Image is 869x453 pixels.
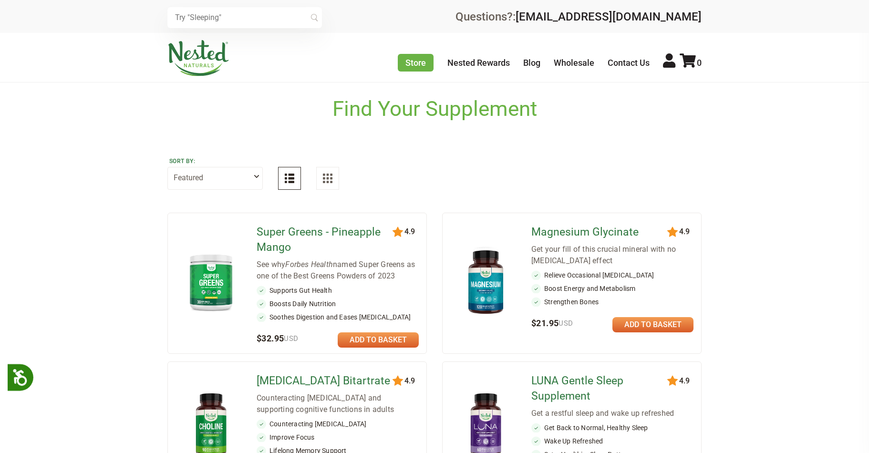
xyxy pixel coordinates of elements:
div: Questions?: [455,11,702,22]
li: Get Back to Normal, Healthy Sleep [531,423,693,432]
span: USD [284,334,298,343]
a: Nested Rewards [447,58,510,68]
li: Improve Focus [257,432,419,442]
div: See why named Super Greens as one of the Best Greens Powders of 2023 [257,259,419,282]
li: Wake Up Refreshed [531,436,693,446]
a: Magnesium Glycinate [531,225,669,240]
div: Counteracting [MEDICAL_DATA] and supporting cognitive functions in adults [257,392,419,415]
div: Get a restful sleep and wake up refreshed [531,408,693,419]
h1: Find Your Supplement [332,97,537,121]
li: Boost Energy and Metabolism [531,284,693,293]
span: 0 [697,58,702,68]
img: Super Greens - Pineapple Mango [183,250,239,314]
a: LUNA Gentle Sleep Supplement [531,373,669,404]
li: Counteracting [MEDICAL_DATA] [257,419,419,429]
li: Soothes Digestion and Eases [MEDICAL_DATA] [257,312,419,322]
div: Get your fill of this crucial mineral with no [MEDICAL_DATA] effect [531,244,693,267]
li: Strengthen Bones [531,297,693,307]
em: Forbes Health [285,260,333,269]
img: List [285,174,294,183]
label: Sort by: [169,157,261,165]
li: Boosts Daily Nutrition [257,299,419,309]
input: Try "Sleeping" [167,7,322,28]
li: Relieve Occasional [MEDICAL_DATA] [531,270,693,280]
img: Grid [323,174,332,183]
span: $21.95 [531,318,573,328]
img: Magnesium Glycinate [458,246,514,319]
a: Blog [523,58,540,68]
a: Super Greens - Pineapple Mango [257,225,394,255]
a: Contact Us [608,58,650,68]
span: $32.95 [257,333,299,343]
li: Supports Gut Health [257,286,419,295]
a: Store [398,54,434,72]
a: [MEDICAL_DATA] Bitartrate [257,373,394,389]
a: 0 [680,58,702,68]
img: Nested Naturals [167,40,229,76]
a: [EMAIL_ADDRESS][DOMAIN_NAME] [516,10,702,23]
span: USD [559,319,573,328]
a: Wholesale [554,58,594,68]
